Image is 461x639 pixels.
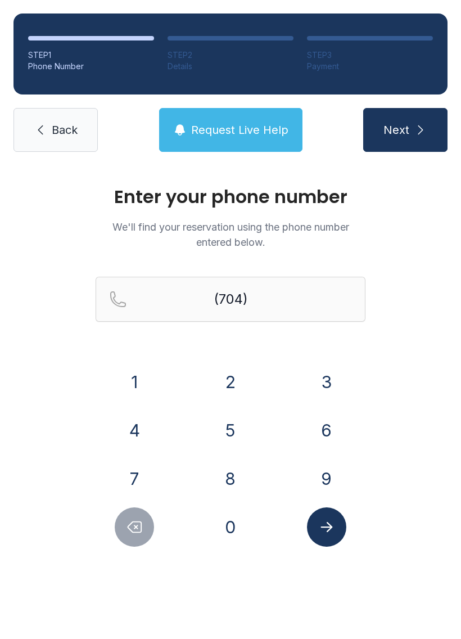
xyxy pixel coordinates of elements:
div: STEP 3 [307,49,433,61]
span: Request Live Help [191,122,288,138]
div: STEP 2 [168,49,293,61]
button: 7 [115,459,154,498]
button: 2 [211,362,250,402]
span: Next [383,122,409,138]
input: Reservation phone number [96,277,365,322]
button: Submit lookup form [307,507,346,547]
p: We'll find your reservation using the phone number entered below. [96,219,365,250]
button: 9 [307,459,346,498]
button: Delete number [115,507,154,547]
button: 0 [211,507,250,547]
h1: Enter your phone number [96,188,365,206]
button: 4 [115,411,154,450]
button: 6 [307,411,346,450]
span: Back [52,122,78,138]
div: STEP 1 [28,49,154,61]
button: 5 [211,411,250,450]
button: 3 [307,362,346,402]
button: 1 [115,362,154,402]
div: Phone Number [28,61,154,72]
div: Payment [307,61,433,72]
div: Details [168,61,293,72]
button: 8 [211,459,250,498]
